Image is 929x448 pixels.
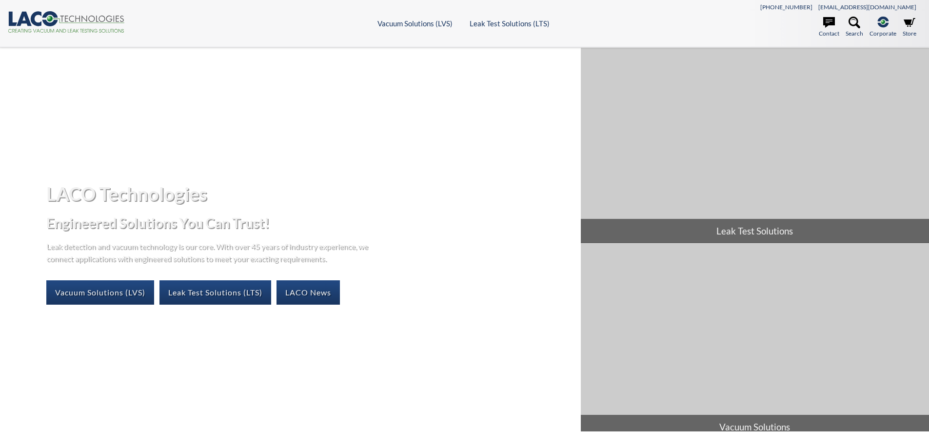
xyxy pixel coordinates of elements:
[377,19,453,28] a: Vacuum Solutions (LVS)
[846,17,863,38] a: Search
[760,3,812,11] a: [PHONE_NUMBER]
[818,3,916,11] a: [EMAIL_ADDRESS][DOMAIN_NAME]
[277,280,340,305] a: LACO News
[46,182,573,206] h1: LACO Technologies
[159,280,271,305] a: Leak Test Solutions (LTS)
[581,415,929,439] span: Vacuum Solutions
[819,17,839,38] a: Contact
[46,214,573,232] h2: Engineered Solutions You Can Trust!
[581,48,929,243] a: Leak Test Solutions
[46,240,373,265] p: Leak detection and vacuum technology is our core. With over 45 years of industry experience, we c...
[581,244,929,439] a: Vacuum Solutions
[870,29,896,38] span: Corporate
[581,219,929,243] span: Leak Test Solutions
[46,280,154,305] a: Vacuum Solutions (LVS)
[470,19,550,28] a: Leak Test Solutions (LTS)
[903,17,916,38] a: Store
